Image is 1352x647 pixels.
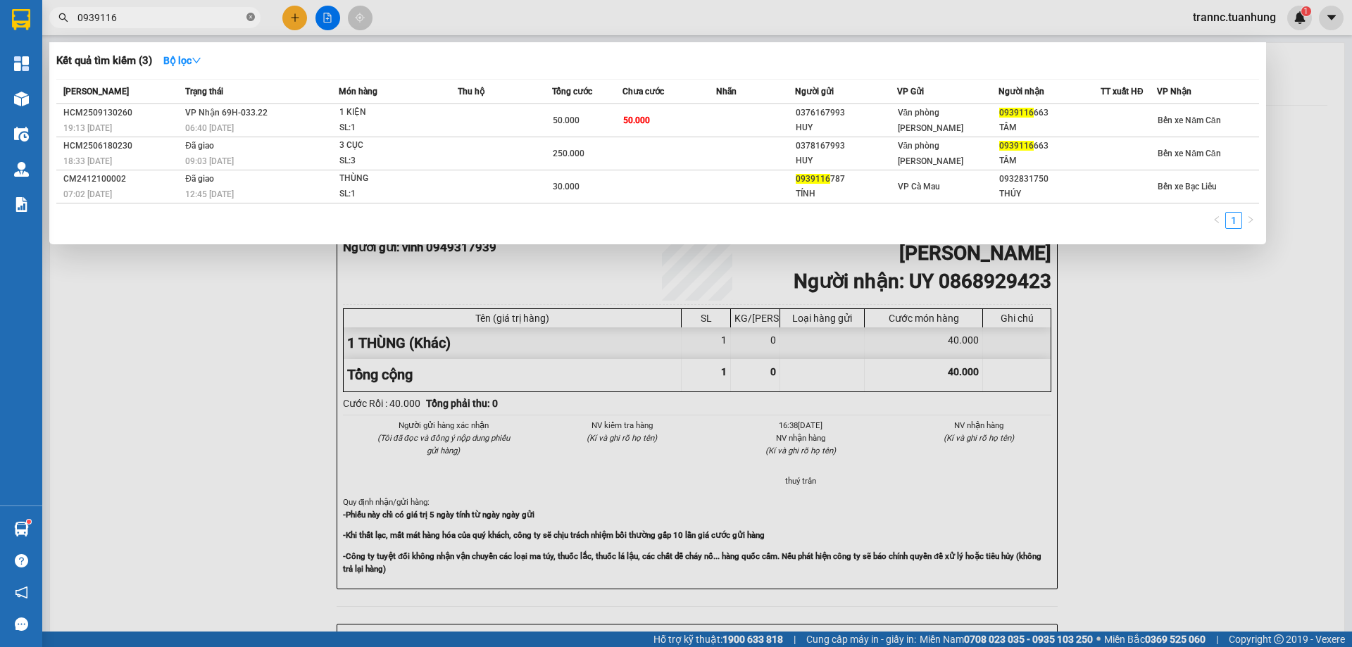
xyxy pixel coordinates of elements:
[999,153,1100,168] div: TÂM
[796,139,896,153] div: 0378167993
[63,123,112,133] span: 19:13 [DATE]
[898,108,963,133] span: Văn phòng [PERSON_NAME]
[999,87,1044,96] span: Người nhận
[192,56,201,65] span: down
[898,182,940,191] span: VP Cà Mau
[1242,212,1259,229] button: right
[15,554,28,567] span: question-circle
[1242,212,1259,229] li: Next Page
[796,174,830,184] span: 0939116
[63,106,181,120] div: HCM2509130260
[897,87,924,96] span: VP Gửi
[1158,115,1220,125] span: Bến xe Năm Căn
[796,120,896,135] div: HUY
[81,34,92,45] span: environment
[185,174,214,184] span: Đã giao
[796,172,896,187] div: 787
[999,139,1100,153] div: 663
[1225,212,1242,229] li: 1
[1213,215,1221,224] span: left
[339,138,445,153] div: 3 CỤC
[339,120,445,136] div: SL: 1
[1101,87,1144,96] span: TT xuất HĐ
[185,189,234,199] span: 12:45 [DATE]
[14,162,29,177] img: warehouse-icon
[58,13,68,23] span: search
[185,156,234,166] span: 09:03 [DATE]
[1158,149,1220,158] span: Bến xe Năm Căn
[163,55,201,66] strong: Bộ lọc
[999,187,1100,201] div: THÚY
[6,31,268,49] li: 85 [PERSON_NAME]
[14,56,29,71] img: dashboard-icon
[458,87,484,96] span: Thu hộ
[553,115,580,125] span: 50.000
[185,141,214,151] span: Đã giao
[623,115,650,125] span: 50.000
[1158,182,1217,191] span: Bến xe Bạc Liêu
[77,10,244,25] input: Tìm tên, số ĐT hoặc mã đơn
[63,156,112,166] span: 18:33 [DATE]
[553,182,580,191] span: 30.000
[1226,213,1241,228] a: 1
[6,88,199,111] b: GỬI : Bến xe Năm Căn
[27,520,31,524] sup: 1
[1208,212,1225,229] button: left
[1208,212,1225,229] li: Previous Page
[795,87,834,96] span: Người gửi
[185,123,234,133] span: 06:40 [DATE]
[1246,215,1255,224] span: right
[999,141,1034,151] span: 0939116
[15,617,28,631] span: message
[14,127,29,142] img: warehouse-icon
[14,522,29,536] img: warehouse-icon
[552,87,592,96] span: Tổng cước
[796,187,896,201] div: TÍNH
[339,105,445,120] div: 1 KIỆN
[898,141,963,166] span: Văn phòng [PERSON_NAME]
[185,87,223,96] span: Trạng thái
[622,87,664,96] span: Chưa cước
[999,172,1100,187] div: 0932831750
[339,87,377,96] span: Món hàng
[152,49,213,72] button: Bộ lọcdown
[796,153,896,168] div: HUY
[246,13,255,21] span: close-circle
[185,108,268,118] span: VP Nhận 69H-033.22
[339,171,445,187] div: THÙNG
[716,87,737,96] span: Nhãn
[339,153,445,169] div: SL: 3
[6,49,268,66] li: 02839.63.63.63
[56,54,152,68] h3: Kết quả tìm kiếm ( 3 )
[12,9,30,30] img: logo-vxr
[63,139,181,153] div: HCM2506180230
[1157,87,1191,96] span: VP Nhận
[999,120,1100,135] div: TÂM
[999,108,1034,118] span: 0939116
[14,197,29,212] img: solution-icon
[81,51,92,63] span: phone
[796,106,896,120] div: 0376167993
[339,187,445,202] div: SL: 1
[14,92,29,106] img: warehouse-icon
[63,189,112,199] span: 07:02 [DATE]
[63,87,129,96] span: [PERSON_NAME]
[999,106,1100,120] div: 663
[15,586,28,599] span: notification
[63,172,181,187] div: CM2412100002
[246,11,255,25] span: close-circle
[81,9,199,27] b: [PERSON_NAME]
[553,149,584,158] span: 250.000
